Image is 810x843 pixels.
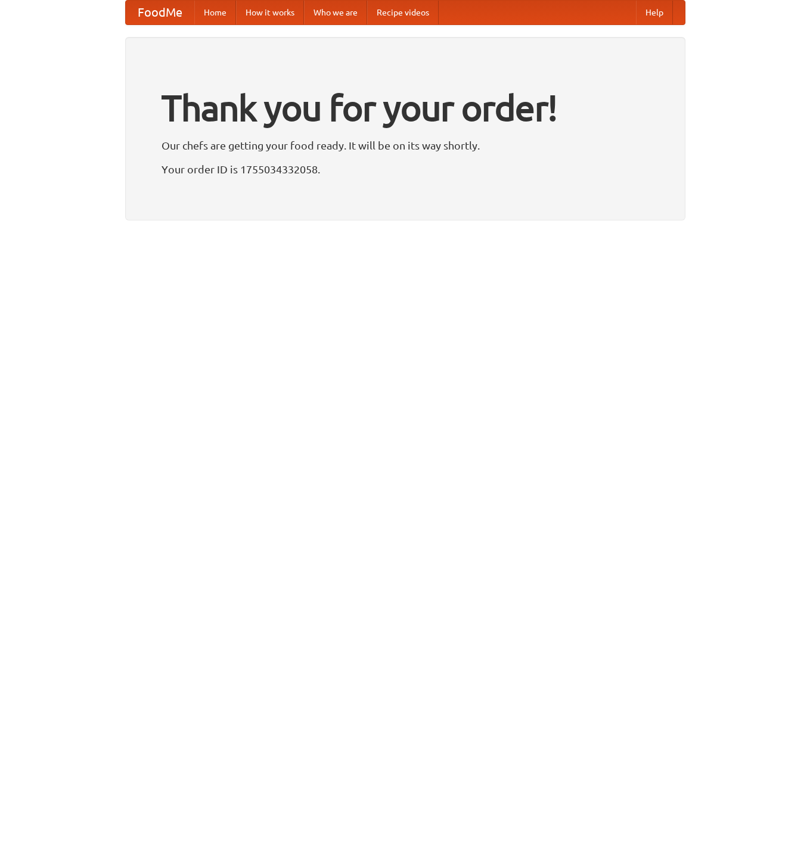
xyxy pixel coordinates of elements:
a: How it works [236,1,304,24]
a: Who we are [304,1,367,24]
a: Home [194,1,236,24]
a: FoodMe [126,1,194,24]
h1: Thank you for your order! [162,79,649,136]
p: Your order ID is 1755034332058. [162,160,649,178]
a: Recipe videos [367,1,439,24]
a: Help [636,1,673,24]
p: Our chefs are getting your food ready. It will be on its way shortly. [162,136,649,154]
